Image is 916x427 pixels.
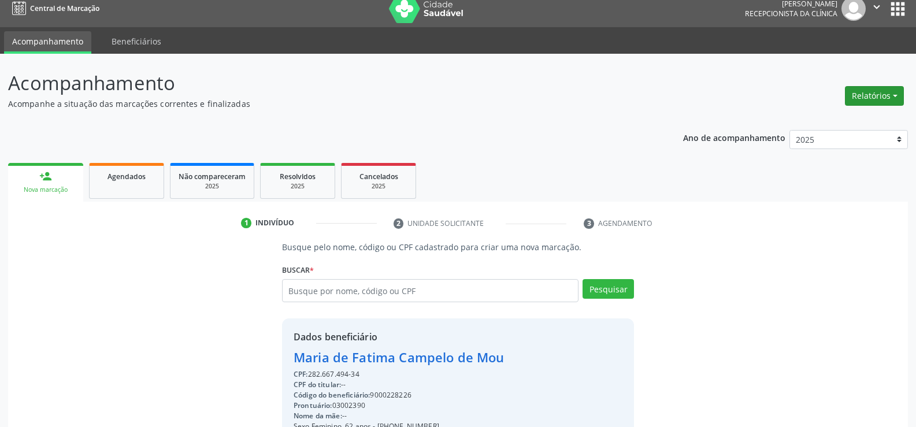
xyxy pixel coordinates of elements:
[870,1,883,13] i: 
[8,98,638,110] p: Acompanhe a situação das marcações correntes e finalizadas
[4,31,91,54] a: Acompanhamento
[294,369,308,379] span: CPF:
[8,69,638,98] p: Acompanhamento
[294,400,332,410] span: Prontuário:
[294,411,342,421] span: Nome da mãe:
[107,172,146,181] span: Agendados
[179,172,246,181] span: Não compareceram
[282,241,634,253] p: Busque pelo nome, código ou CPF cadastrado para criar uma nova marcação.
[294,390,370,400] span: Código do beneficiário:
[282,279,578,302] input: Busque por nome, código ou CPF
[294,380,341,389] span: CPF do titular:
[294,411,539,421] div: --
[294,390,539,400] div: 9000228226
[294,380,539,390] div: --
[179,182,246,191] div: 2025
[269,182,327,191] div: 2025
[280,172,316,181] span: Resolvidos
[282,261,314,279] label: Buscar
[16,185,75,194] div: Nova marcação
[294,348,539,367] div: Maria de Fatima Campelo de Mou
[294,369,539,380] div: 282.667.494-34
[103,31,169,51] a: Beneficiários
[583,279,634,299] button: Pesquisar
[294,400,539,411] div: 03002390
[683,130,785,144] p: Ano de acompanhamento
[845,86,904,106] button: Relatórios
[294,330,539,344] div: Dados beneficiário
[745,9,837,18] span: Recepcionista da clínica
[241,218,251,228] div: 1
[350,182,407,191] div: 2025
[30,3,99,13] span: Central de Marcação
[255,218,294,228] div: Indivíduo
[359,172,398,181] span: Cancelados
[39,170,52,183] div: person_add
